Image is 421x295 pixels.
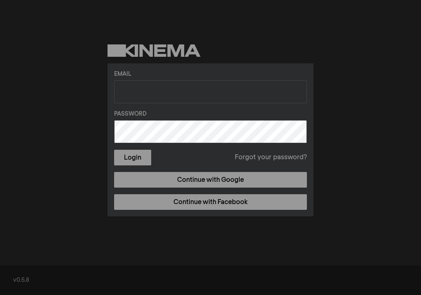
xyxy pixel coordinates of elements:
[13,276,408,285] div: v0.5.8
[114,70,307,79] label: Email
[114,194,307,210] a: Continue with Facebook
[235,153,307,163] a: Forgot your password?
[114,172,307,188] a: Continue with Google
[114,110,307,118] label: Password
[114,150,151,165] button: Login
